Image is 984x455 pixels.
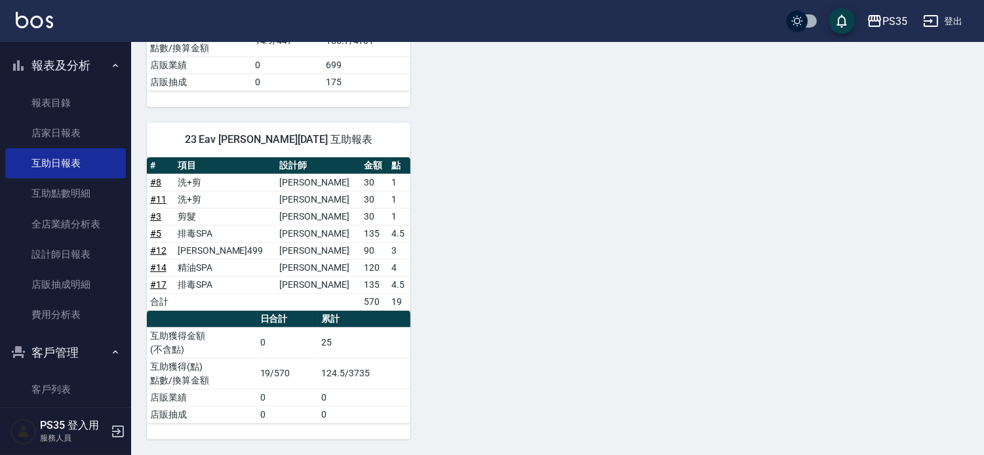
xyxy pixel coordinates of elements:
[174,157,276,174] th: 項目
[318,327,410,358] td: 25
[40,419,107,432] h5: PS35 登入用
[5,336,126,370] button: 客戶管理
[174,259,276,276] td: 精油SPA
[257,406,319,423] td: 0
[163,133,395,146] span: 23 Eav [PERSON_NAME][DATE] 互助報表
[861,8,913,35] button: PS35
[147,311,410,424] table: a dense table
[389,293,410,310] td: 19
[5,269,126,300] a: 店販抽成明細
[361,259,389,276] td: 120
[150,211,161,222] a: #3
[389,191,410,208] td: 1
[147,73,252,90] td: 店販抽成
[147,406,257,423] td: 店販抽成
[276,225,361,242] td: [PERSON_NAME]
[150,279,167,290] a: #17
[389,225,410,242] td: 4.5
[5,300,126,330] a: 費用分析表
[257,358,319,389] td: 19/570
[147,293,174,310] td: 合計
[150,228,161,239] a: #5
[5,118,126,148] a: 店家日報表
[10,418,37,445] img: Person
[389,157,410,174] th: 點
[147,327,257,358] td: 互助獲得金額 (不含點)
[276,191,361,208] td: [PERSON_NAME]
[174,225,276,242] td: 排毒SPA
[389,208,410,225] td: 1
[147,389,257,406] td: 店販業績
[174,191,276,208] td: 洗+剪
[40,432,107,444] p: 服務人員
[5,209,126,239] a: 全店業績分析表
[361,242,389,259] td: 90
[389,259,410,276] td: 4
[5,239,126,269] a: 設計師日報表
[252,73,323,90] td: 0
[361,191,389,208] td: 30
[361,225,389,242] td: 135
[257,327,319,358] td: 0
[389,174,410,191] td: 1
[318,406,410,423] td: 0
[5,88,126,118] a: 報表目錄
[361,276,389,293] td: 135
[150,245,167,256] a: #12
[147,56,252,73] td: 店販業績
[276,259,361,276] td: [PERSON_NAME]
[276,276,361,293] td: [PERSON_NAME]
[389,242,410,259] td: 3
[361,208,389,225] td: 30
[323,56,410,73] td: 699
[389,276,410,293] td: 4.5
[5,374,126,405] a: 客戶列表
[174,208,276,225] td: 剪髮
[5,148,126,178] a: 互助日報表
[318,358,410,389] td: 124.5/3735
[147,358,257,389] td: 互助獲得(點) 點數/換算金額
[276,242,361,259] td: [PERSON_NAME]
[323,73,410,90] td: 175
[174,276,276,293] td: 排毒SPA
[318,311,410,328] th: 累計
[318,389,410,406] td: 0
[361,157,389,174] th: 金額
[147,157,174,174] th: #
[829,8,855,34] button: save
[918,9,968,33] button: 登出
[147,157,410,311] table: a dense table
[150,177,161,188] a: #8
[5,178,126,208] a: 互助點數明細
[257,389,319,406] td: 0
[174,242,276,259] td: [PERSON_NAME]499
[150,262,167,273] a: #14
[361,174,389,191] td: 30
[276,208,361,225] td: [PERSON_NAME]
[5,405,126,435] a: 卡券管理
[257,311,319,328] th: 日合計
[150,194,167,205] a: #11
[361,293,389,310] td: 570
[276,174,361,191] td: [PERSON_NAME]
[16,12,53,28] img: Logo
[252,56,323,73] td: 0
[276,157,361,174] th: 設計師
[5,49,126,83] button: 報表及分析
[174,174,276,191] td: 洗+剪
[882,13,907,30] div: PS35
